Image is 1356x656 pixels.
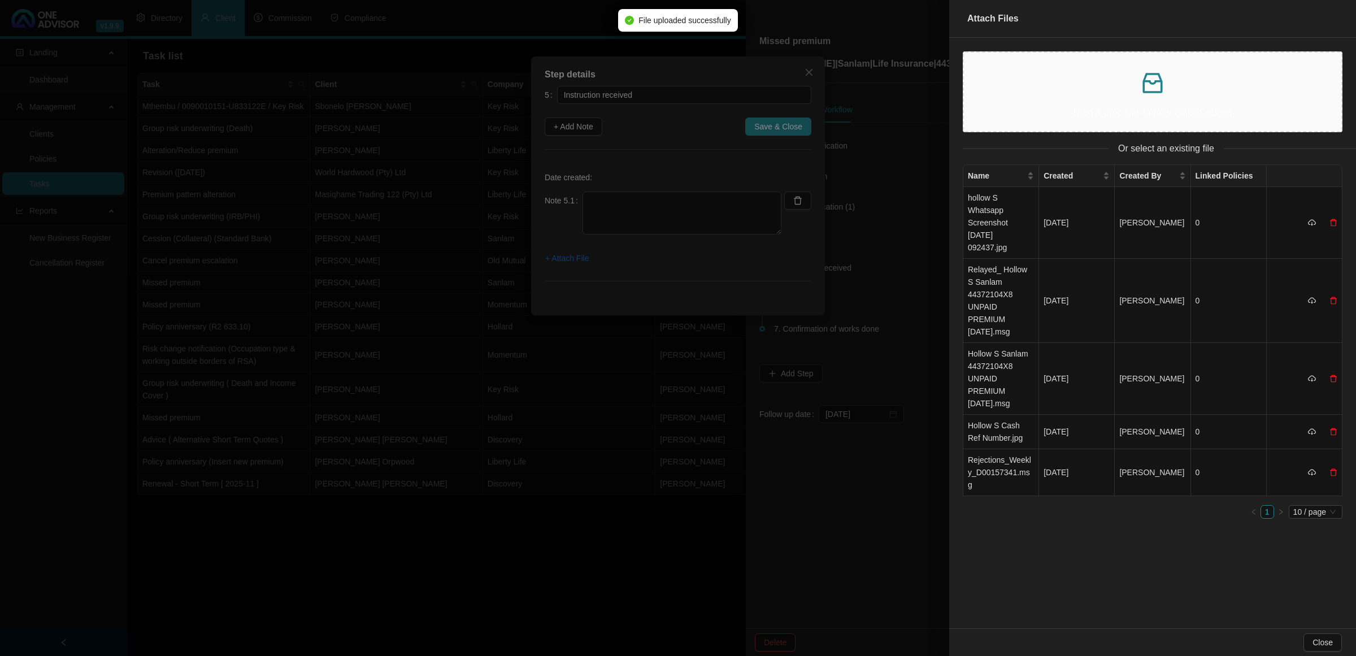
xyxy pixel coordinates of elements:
[963,449,1039,496] td: Rejections_Weekly_D00157341.msg
[1303,633,1342,651] button: Close
[1329,468,1337,476] span: delete
[1039,415,1115,449] td: [DATE]
[625,16,634,25] span: check-circle
[973,106,1332,120] p: Drag & drop files here or click to upload
[1139,69,1166,97] span: inbox
[1329,219,1337,227] span: delete
[1191,343,1267,415] td: 0
[638,14,731,27] span: File uploaded successfully
[1289,505,1342,519] div: Page Size
[1308,375,1316,383] span: cloud-download
[1261,506,1274,518] a: 1
[1119,468,1184,477] span: [PERSON_NAME]
[1250,509,1257,515] span: left
[963,415,1039,449] td: Hollow S Cash Ref Number.jpg
[1109,141,1223,155] span: Or select an existing file
[1312,636,1333,649] span: Close
[1247,505,1261,519] li: Previous Page
[1039,449,1115,496] td: [DATE]
[1274,505,1288,519] button: right
[1191,259,1267,343] td: 0
[1191,449,1267,496] td: 0
[1119,427,1184,436] span: [PERSON_NAME]
[963,343,1039,415] td: Hollow S Sanlam 44372104X8 UNPAID PREMIUM [DATE].msg
[1308,219,1316,227] span: cloud-download
[967,14,1019,23] span: Attach Files
[1329,428,1337,436] span: delete
[1044,170,1101,182] span: Created
[963,187,1039,259] td: hollow S Whatsapp Screenshot [DATE] 092437.jpg
[1119,218,1184,227] span: [PERSON_NAME]
[1274,505,1288,519] li: Next Page
[1119,296,1184,305] span: [PERSON_NAME]
[1329,375,1337,383] span: delete
[1191,415,1267,449] td: 0
[1039,343,1115,415] td: [DATE]
[1039,187,1115,259] td: [DATE]
[1277,509,1284,515] span: right
[1191,165,1267,187] th: Linked Policies
[1039,259,1115,343] td: [DATE]
[1308,428,1316,436] span: cloud-download
[968,170,1025,182] span: Name
[1119,170,1176,182] span: Created By
[1261,505,1274,519] li: 1
[1308,468,1316,476] span: cloud-download
[1329,297,1337,305] span: delete
[1293,506,1338,518] span: 10 / page
[1119,374,1184,383] span: [PERSON_NAME]
[963,259,1039,343] td: Relayed_ Hollow S Sanlam 44372104X8 UNPAID PREMIUM [DATE].msg
[1247,505,1261,519] button: left
[1191,187,1267,259] td: 0
[963,165,1039,187] th: Name
[964,53,1341,131] span: inboxDrag & drop files here or click to upload
[1115,165,1190,187] th: Created By
[1308,297,1316,305] span: cloud-download
[1039,165,1115,187] th: Created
